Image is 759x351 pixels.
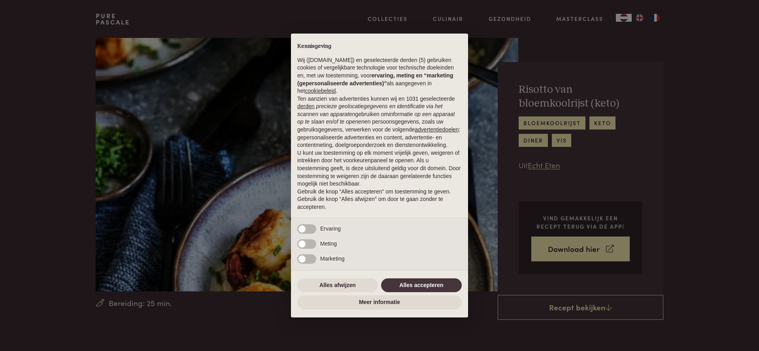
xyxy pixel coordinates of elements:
[297,278,378,293] button: Alles afwijzen
[297,149,462,188] p: U kunt uw toestemming op elk moment vrijelijk geven, weigeren of intrekken door het voorkeurenpan...
[320,225,341,232] span: Ervaring
[297,111,455,125] em: informatie op een apparaat op te slaan en/of te openen
[320,255,344,262] span: Marketing
[381,278,462,293] button: Alles accepteren
[297,56,462,95] p: Wij ([DOMAIN_NAME]) en geselecteerde derden (5) gebruiken cookies of vergelijkbare technologie vo...
[297,72,453,86] strong: ervaring, meting en “marketing (gepersonaliseerde advertenties)”
[320,240,337,247] span: Meting
[297,43,462,50] h2: Kennisgeving
[305,88,336,94] a: cookiebeleid
[297,95,462,149] p: Ten aanzien van advertenties kunnen wij en 1031 geselecteerde gebruiken om en persoonsgegevens, z...
[297,103,315,111] button: derden
[297,188,462,211] p: Gebruik de knop “Alles accepteren” om toestemming te geven. Gebruik de knop “Alles afwijzen” om d...
[297,295,462,310] button: Meer informatie
[297,103,442,117] em: precieze geolocatiegegevens en identificatie via het scannen van apparaten
[415,126,459,134] button: advertentiedoelen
